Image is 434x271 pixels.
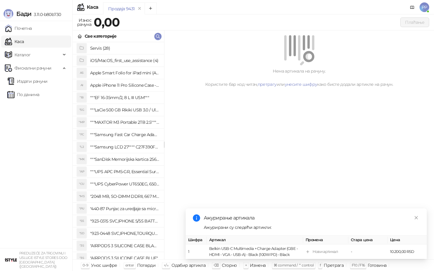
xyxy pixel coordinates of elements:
[14,49,31,61] span: Каталог
[77,68,86,78] div: AS
[90,68,159,78] h4: Apple Smart Folio for iPad mini (A17 Pro) - Sage
[77,80,86,90] div: AI
[7,75,48,87] a: Издати рачуни
[108,5,134,12] div: Продаја 9431
[90,105,159,115] h4: """LaCie 500 GB Rikiki USB 3.0 / Ultra Compact & Resistant aluminum / USB 3.0 / 2.5"""""""
[90,204,159,213] h4: "440-87 Punjac za uredjaje sa micro USB portom 4/1, Stand."
[77,241,86,251] div: "3S
[407,2,417,12] a: Документација
[77,179,86,189] div: "CU
[388,245,427,259] td: 10.200,00 RSD
[90,80,159,90] h4: Apple iPhone 11 Pro Silicone Case - Black
[5,22,32,34] a: Почетна
[171,261,206,269] div: Одабир артикла
[77,229,86,238] div: "SD
[90,253,159,263] h4: "AIRPODS 3 SILICONE CASE BLUE"
[90,216,159,226] h4: "923-0315 SVC,IPHONE 5/5S BATTERY REMOVAL TRAY Držač za iPhone sa kojim se otvara display
[214,263,219,267] span: ⌫
[250,261,266,269] div: Измена
[352,263,365,267] span: F10 / F16
[90,130,159,139] h4: """Samsung Fast Car Charge Adapter, brzi auto punja_, boja crna"""
[77,154,86,164] div: "MK
[5,36,24,48] a: Каса
[186,236,207,245] th: Шифра
[204,224,420,231] div: Ажурирани су следећи артикли:
[388,236,427,245] th: Цена
[90,56,159,65] h4: iOS/MacOS_first_use_assistance (4)
[19,251,68,269] small: PREDUZEĆE ZA TRGOVINU I USLUGE ISTYLE STORES DOO [GEOGRAPHIC_DATA] ([GEOGRAPHIC_DATA])
[348,236,388,245] th: Стара цена
[303,236,348,245] th: Промена
[258,82,277,87] a: претрагу
[7,89,39,101] a: По данима
[87,5,98,10] div: Каса
[77,105,86,115] div: "5G
[77,192,86,201] div: "MS
[193,214,200,222] span: info-circle
[207,245,303,259] td: Belkin USB-C Multimedia + Charge Adapter (GBE - HDMI - VGA - USB-A) - Black (100W PD) - Black
[90,192,159,201] h4: "2048 MB, SO-DIMM DDRII, 667 MHz, Napajanje 1,8 0,1 V, Latencija CL5"
[76,16,93,28] div: Износ рачуна
[400,17,429,27] button: Плаћање
[90,179,159,189] h4: """UPS CyberPower UT650EG, 650VA/360W , line-int., s_uko, desktop"""
[90,167,159,176] h4: """UPS APC PM5-GR, Essential Surge Arrest,5 utic_nica"""
[285,82,317,87] a: унесите шифру
[90,117,159,127] h4: """MAXTOR M3 Portable 2TB 2.5"""" crni eksterni hard disk HX-M201TCB/GM"""
[90,241,159,251] h4: "AIRPODS 3 SILICONE CASE BLACK"
[90,154,159,164] h4: """SanDisk Memorijska kartica 256GB microSDXC sa SD adapterom SDSQXA1-256G-GN6MA - Extreme PLUS, ...
[274,263,314,267] span: ⌘ command / ⌃ control
[83,263,88,267] span: 0-9
[420,2,429,12] span: PP
[77,142,86,152] div: "L2
[4,9,13,19] img: Logo
[16,10,31,17] span: Бади
[91,261,117,269] div: Унос шифре
[5,254,17,266] img: 64x64-companyLogo-77b92cf4-9946-4f36-9751-bf7bb5fd2c7d.png
[204,214,420,222] div: Ажурирање артикала
[413,214,420,221] a: Close
[94,15,120,30] strong: 0,00
[186,245,207,259] td: 1
[77,253,86,263] div: "3S
[90,142,159,152] h4: """Samsung LCD 27"""" C27F390FHUXEN"""
[31,12,61,17] span: 3.11.0-b80b730
[73,42,164,259] div: grid
[324,261,344,269] div: Претрага
[90,229,159,238] h4: "923-0448 SVC,IPHONE,TOURQUE DRIVER KIT .65KGF- CM Šrafciger "
[77,167,86,176] div: "AP
[145,2,157,14] button: Add tab
[90,93,159,102] h4: """EF 16-35mm/2, 8 L III USM"""
[207,236,303,245] th: Артикал
[90,43,159,53] h4: Servis (28)
[77,130,86,139] div: "FC
[77,204,86,213] div: "PU
[414,216,418,220] span: close
[85,33,116,39] div: Све категорије
[77,93,86,102] div: "18
[313,249,338,255] div: Нови артикал
[77,117,86,127] div: "MP
[164,263,168,267] span: ↑/↓
[171,68,427,88] div: Нема артикала на рачуну. Користите бар код читач, или како бисте додали артикле на рачун.
[245,263,247,267] span: +
[125,263,134,267] span: enter
[77,216,86,226] div: "S5
[137,261,156,269] div: Потврди
[14,62,51,74] span: Фискални рачуни
[348,245,388,259] td: -
[368,261,386,269] div: Готовина
[136,6,143,11] button: remove
[222,261,237,269] div: Сторно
